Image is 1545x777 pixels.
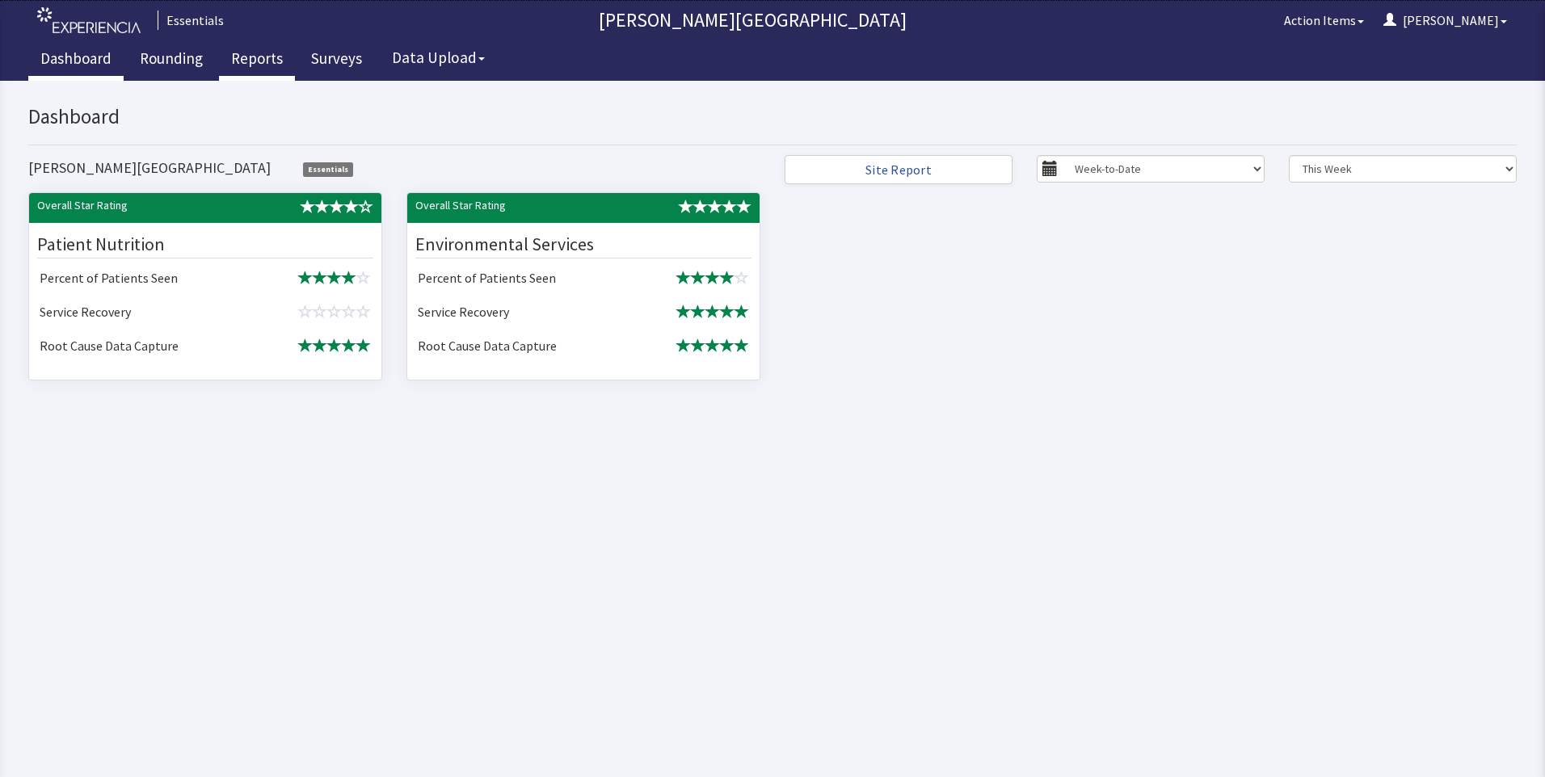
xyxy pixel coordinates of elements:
[303,82,353,96] span: Essentials
[230,7,1274,33] p: [PERSON_NAME][GEOGRAPHIC_DATA]
[33,250,253,283] td: Root Cause Data Capture
[411,216,631,250] td: Service Recovery
[1374,4,1517,36] button: [PERSON_NAME]
[128,40,215,81] a: Rounding
[33,216,253,250] td: Service Recovery
[33,182,253,216] td: Percent of Patients Seen
[299,40,374,81] a: Surveys
[403,116,583,133] div: Overall Star Rating
[1274,4,1374,36] button: Action Items
[37,150,373,178] div: Patient Nutrition
[158,10,224,30] div: Essentials
[28,79,271,95] h4: [PERSON_NAME][GEOGRAPHIC_DATA]
[415,150,751,178] div: Environmental Services
[411,182,631,216] td: Percent of Patients Seen
[37,7,141,34] img: experiencia_logo.png
[219,40,295,81] a: Reports
[785,74,1012,104] a: Site Report
[382,43,495,73] button: Data Upload
[411,250,631,283] td: Root Cause Data Capture
[28,25,1139,48] h2: Dashboard
[28,40,124,81] a: Dashboard
[25,116,205,133] div: Overall Star Rating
